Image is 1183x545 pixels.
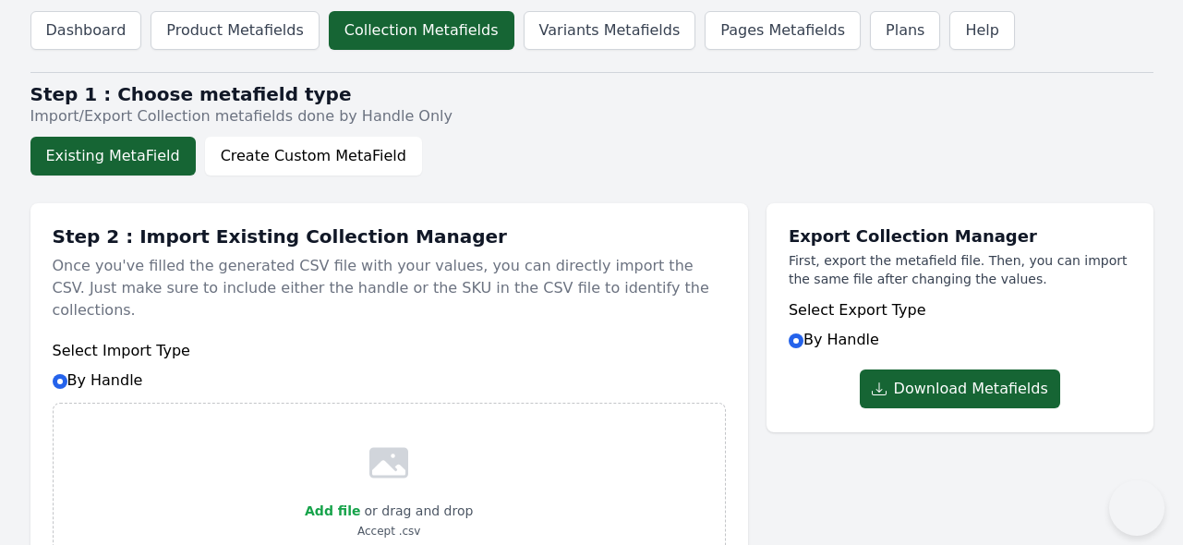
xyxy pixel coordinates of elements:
h1: Step 2 : Import Existing Collection Manager [53,225,726,248]
p: First, export the metafield file. Then, you can import the same file after changing the values. [789,251,1131,288]
p: or drag and drop [360,500,473,522]
h1: Export Collection Manager [789,225,1131,248]
h2: Step 1 : Choose metafield type [30,83,1153,105]
button: Download Metafields [860,369,1060,408]
iframe: Toggle Customer Support [1109,480,1165,536]
a: Plans [870,11,940,50]
p: Accept .csv [305,522,473,540]
div: By Handle [53,340,726,392]
a: Dashboard [30,11,142,50]
p: Import/Export Collection metafields done by Handle Only [30,105,1153,127]
span: Add file [305,503,360,518]
button: Create Custom MetaField [205,137,422,176]
div: By Handle [789,299,1131,351]
h6: Select Export Type [789,299,1131,321]
a: Variants Metafields [524,11,696,50]
a: Help [949,11,1014,50]
a: Pages Metafields [705,11,861,50]
p: Once you've filled the generated CSV file with your values, you can directly import the CSV. Just... [53,248,726,329]
button: Existing MetaField [30,137,196,176]
h6: Select Import Type [53,340,726,362]
a: Product Metafields [151,11,319,50]
a: Collection Metafields [329,11,514,50]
